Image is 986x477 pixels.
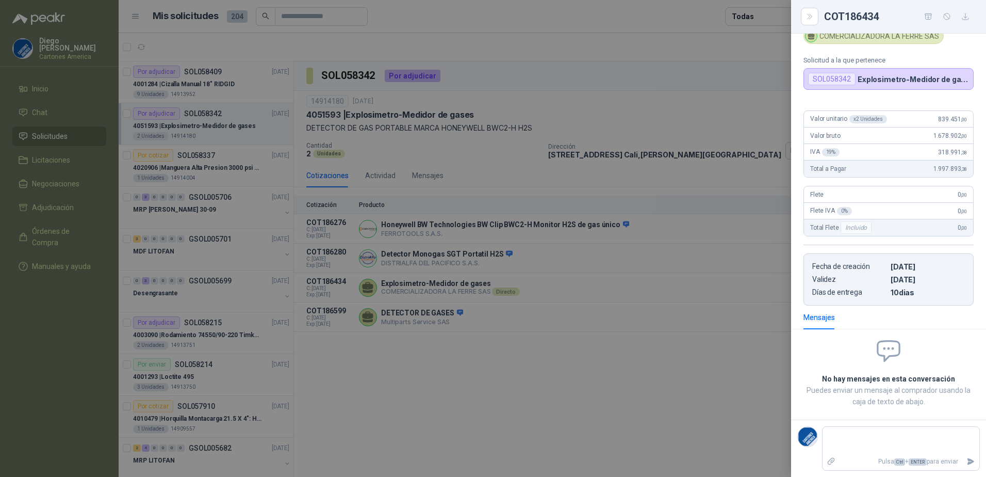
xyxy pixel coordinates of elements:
[962,453,979,471] button: Enviar
[812,288,886,297] p: Días de entrega
[840,453,963,471] p: Pulsa + para enviar
[961,209,967,214] span: ,00
[803,373,974,385] h2: No hay mensajes en esta conversación
[958,191,967,198] span: 0
[961,192,967,198] span: ,00
[933,132,967,139] span: 1.678.902
[803,56,974,64] p: Solicitud a la que pertenece
[803,312,835,323] div: Mensajes
[803,385,974,407] p: Puedes enviar un mensaje al comprador usando la caja de texto de abajo.
[808,73,856,85] div: SOL058342
[958,224,967,231] span: 0
[961,133,967,139] span: ,00
[812,262,886,271] p: Fecha de creación
[961,166,967,172] span: ,38
[810,191,824,198] span: Flete
[961,117,967,122] span: ,00
[891,288,965,297] p: 10 dias
[849,115,887,123] div: x 2 Unidades
[822,148,840,156] div: 19 %
[841,221,872,234] div: Incluido
[961,225,967,231] span: ,00
[858,75,969,84] p: Explosimetro-Medidor de gases
[810,165,846,172] span: Total a Pagar
[798,427,817,447] img: Company Logo
[961,150,967,155] span: ,38
[810,207,852,215] span: Flete IVA
[891,262,965,271] p: [DATE]
[837,207,852,215] div: 0 %
[812,275,886,284] p: Validez
[803,10,816,23] button: Close
[894,458,905,466] span: Ctrl
[803,28,944,44] div: COMERCIALIZADORA LA FERRE SAS
[810,221,874,234] span: Total Flete
[933,165,967,172] span: 1.997.893
[810,115,887,123] span: Valor unitario
[891,275,965,284] p: [DATE]
[958,208,967,215] span: 0
[824,8,974,25] div: COT186434
[909,458,927,466] span: ENTER
[938,149,967,156] span: 318.991
[810,148,840,156] span: IVA
[810,132,840,139] span: Valor bruto
[938,116,967,123] span: 839.451
[823,453,840,471] label: Adjuntar archivos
